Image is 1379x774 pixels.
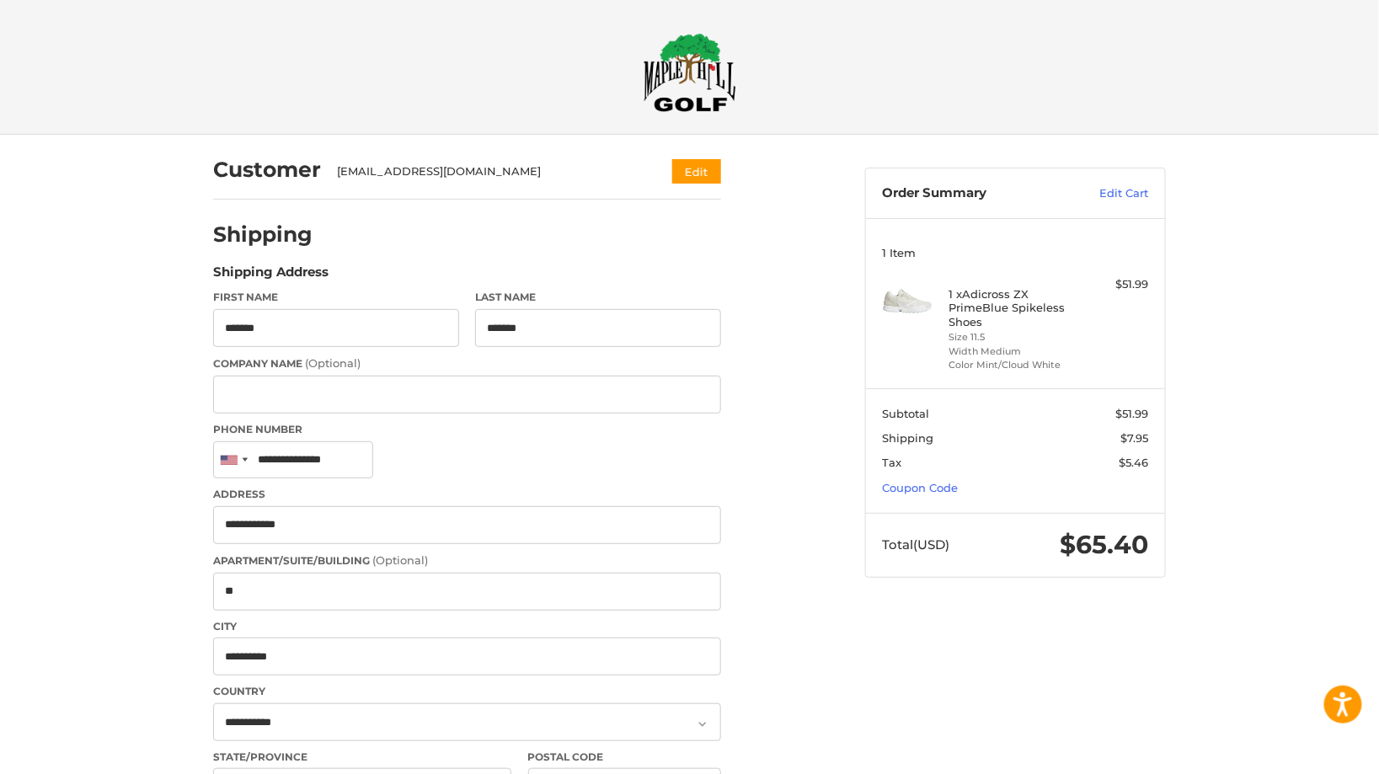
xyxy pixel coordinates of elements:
button: Edit [672,159,721,184]
small: (Optional) [372,553,428,567]
iframe: Google Customer Reviews [1240,729,1379,774]
li: Width Medium [949,344,1078,359]
label: State/Province [213,750,511,765]
img: Maple Hill Golf [644,33,736,112]
label: Last Name [475,290,721,305]
li: Size 11.5 [949,330,1078,344]
span: Subtotal [883,407,930,420]
label: First Name [213,290,459,305]
span: $51.99 [1116,407,1149,420]
label: Apartment/Suite/Building [213,552,721,569]
h3: Order Summary [883,185,1064,202]
a: Coupon Code [883,481,959,494]
label: City [213,619,721,634]
legend: Shipping Address [213,263,329,290]
span: $5.46 [1120,456,1149,469]
span: Shipping [883,431,934,445]
label: Postal Code [528,750,722,765]
div: [EMAIL_ADDRESS][DOMAIN_NAME] [338,163,640,180]
div: $51.99 [1082,276,1149,293]
span: Tax [883,456,902,469]
label: Company Name [213,355,721,372]
span: Total (USD) [883,536,950,552]
h2: Customer [213,157,321,183]
h2: Shipping [213,222,313,248]
a: Edit Cart [1064,185,1149,202]
div: United States: +1 [214,442,253,478]
small: (Optional) [305,356,361,370]
span: $65.40 [1061,529,1149,560]
h3: 1 Item [883,246,1149,259]
label: Country [213,684,721,699]
h4: 1 x Adicross ZX PrimeBlue Spikeless Shoes [949,287,1078,328]
span: $7.95 [1121,431,1149,445]
label: Phone Number [213,422,721,437]
label: Address [213,487,721,502]
li: Color Mint/Cloud White [949,358,1078,372]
